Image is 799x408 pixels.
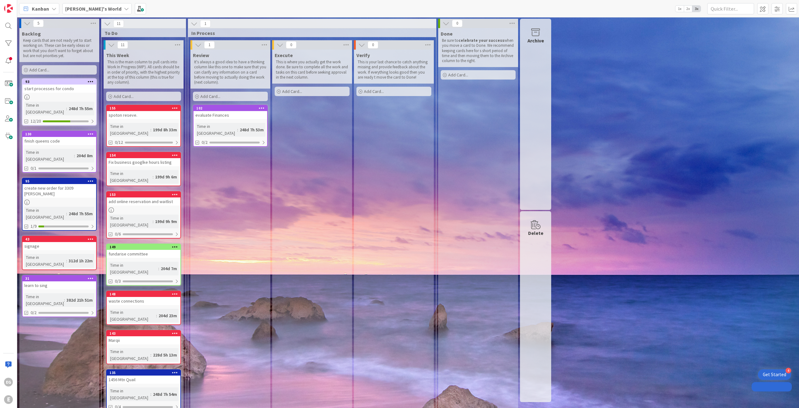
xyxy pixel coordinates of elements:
[684,6,692,12] span: 2x
[110,292,180,296] div: 148
[22,31,41,37] span: Backlog
[204,41,215,49] span: 1
[22,242,96,250] div: signage
[25,276,96,281] div: 31
[117,41,128,49] span: 11
[31,165,37,172] span: 0/1
[786,368,791,373] div: 4
[22,85,96,93] div: start processes for condo
[356,52,370,58] span: Verify
[194,105,267,119] div: 102evaluate Finances
[194,111,267,119] div: evaluate Finances
[24,254,66,268] div: Time in [GEOGRAPHIC_DATA]
[24,293,64,307] div: Time in [GEOGRAPHIC_DATA]
[707,3,754,14] input: Quick Filter...
[32,5,49,12] span: Kanban
[107,244,180,258] div: 149fundarise committee
[25,132,96,136] div: 130
[442,38,514,63] p: Be sure to when you move a card to Done. We recommend keeping cards here for s short period of ti...
[74,152,75,159] span: :
[195,123,237,137] div: Time in [GEOGRAPHIC_DATA]
[758,369,791,380] div: Open Get Started checklist, remaining modules: 4
[66,257,67,264] span: :
[106,52,129,58] span: This Week
[107,153,180,166] div: 154Fix business googlke hours listing
[107,376,180,384] div: 1456 Mtn Quail
[286,41,297,49] span: 0
[110,371,180,375] div: 135
[4,378,13,386] div: EG
[22,131,96,145] div: 130finish queens code
[200,20,211,27] span: 1
[22,276,96,281] div: 31
[107,331,180,344] div: 143Marqii
[109,262,158,275] div: Time in [GEOGRAPHIC_DATA]
[107,336,180,344] div: Marqii
[65,6,121,12] b: [PERSON_NAME]'s World
[24,102,66,115] div: Time in [GEOGRAPHIC_DATA]
[64,297,65,304] span: :
[115,231,121,237] span: 0/6
[107,105,180,111] div: 155
[105,30,178,36] span: To Do
[22,79,96,85] div: 93
[109,387,150,401] div: Time in [GEOGRAPHIC_DATA]
[22,184,96,198] div: create new order for 3309 [PERSON_NAME]
[107,370,180,376] div: 135
[528,229,543,237] div: Delete
[282,89,302,94] span: Add Card...
[151,352,179,358] div: 228d 5h 13m
[24,207,66,221] div: Time in [GEOGRAPHIC_DATA]
[191,30,428,36] span: In Process
[22,79,96,93] div: 93start processes for condo
[151,391,179,398] div: 248d 7h 54m
[110,153,180,158] div: 154
[4,4,13,13] img: Visit kanbanzone.com
[237,126,238,133] span: :
[31,223,37,230] span: 1/9
[153,173,154,180] span: :
[22,236,96,242] div: 43
[22,178,96,198] div: 95create new order for 3309 [PERSON_NAME]
[22,137,96,145] div: finish queens code
[109,309,156,323] div: Time in [GEOGRAPHIC_DATA]
[107,192,180,206] div: 153add online reservation and waitlist
[194,105,267,111] div: 102
[153,218,154,225] span: :
[67,105,94,112] div: 248d 7h 55m
[110,106,180,110] div: 155
[65,297,94,304] div: 382d 21h 51m
[763,372,786,378] div: Get Started
[75,152,94,159] div: 204d 8m
[194,60,267,85] p: It's always a good idea to have a thinking column like this one to make sure that you can clarify...
[22,276,96,289] div: 31learn to sing
[110,331,180,336] div: 143
[107,111,180,119] div: spoton reseve.
[67,210,94,217] div: 248d 7h 55m
[115,278,121,284] span: 0/3
[107,291,180,297] div: 148
[200,94,220,99] span: Add Card...
[193,52,209,58] span: Review
[159,265,179,272] div: 204d 7m
[364,89,384,94] span: Add Card...
[22,131,96,137] div: 130
[107,153,180,158] div: 154
[107,158,180,166] div: Fix business googlke hours listing
[22,178,96,184] div: 95
[22,281,96,289] div: learn to sing
[107,370,180,384] div: 1351456 Mtn Quail
[33,20,44,27] span: 5
[114,94,134,99] span: Add Card...
[692,6,701,12] span: 3x
[448,72,468,78] span: Add Card...
[154,173,179,180] div: 199d 9h 6m
[23,38,96,58] p: Keep cards that are not ready yet to start working on. These can be early ideas or work that you ...
[25,179,96,183] div: 95
[25,237,96,241] div: 43
[25,80,96,84] div: 93
[109,215,153,228] div: Time in [GEOGRAPHIC_DATA]
[31,118,41,124] span: 12/20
